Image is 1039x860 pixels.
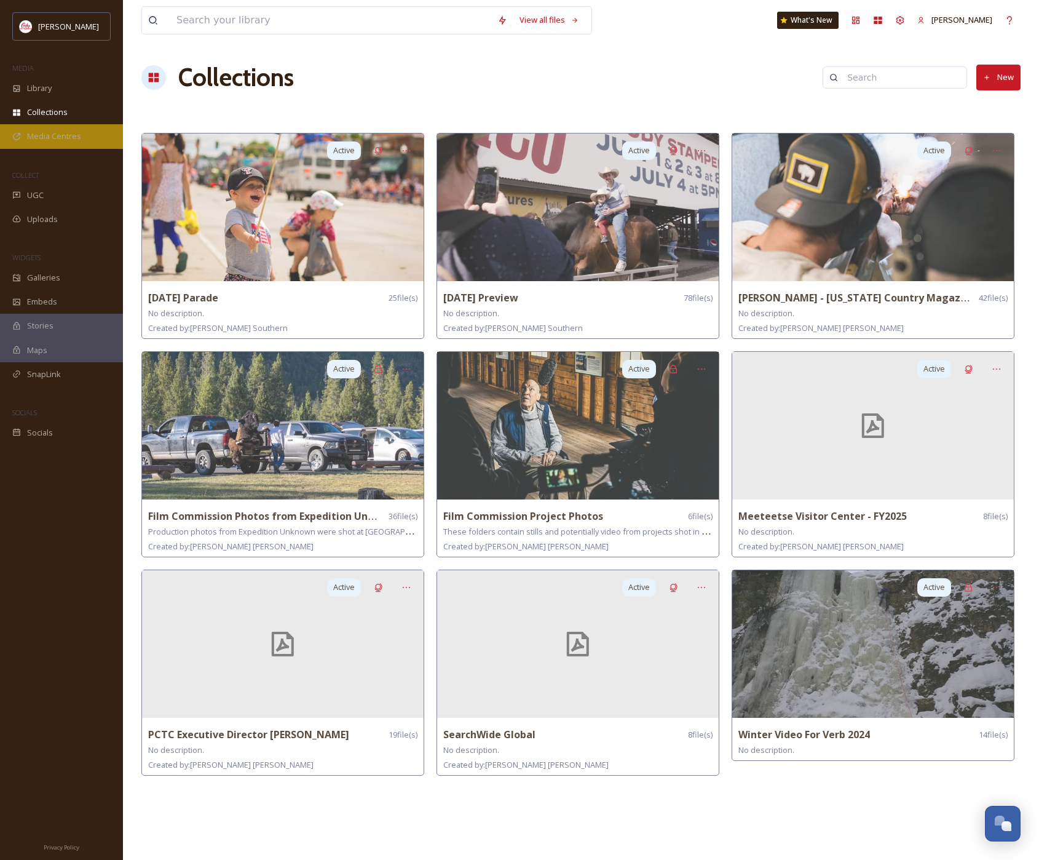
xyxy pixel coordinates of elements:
span: MEDIA [12,63,34,73]
img: 6a245777-1441-43af-9292-a9ff2999359d.jpg [142,133,424,281]
span: 36 file(s) [389,511,417,522]
strong: PCTC Executive Director [PERSON_NAME] [148,728,349,741]
span: No description. [148,308,204,319]
strong: Winter Video For Verb 2024 [738,728,870,741]
span: 42 file(s) [979,292,1008,304]
strong: SearchWide Global [443,728,535,741]
span: Active [628,581,650,593]
span: Created by: [PERSON_NAME] [PERSON_NAME] [148,759,314,770]
span: No description. [443,744,499,755]
span: SOCIALS [12,408,37,417]
span: SnapLink [27,368,61,380]
span: 8 file(s) [983,511,1008,522]
img: 5e489298-3940-4157-aaed-845cc74512b5.jpg [732,570,1014,718]
span: Stories [27,320,53,332]
span: 78 file(s) [684,292,713,304]
a: Privacy Policy [44,839,79,854]
span: WIDGETS [12,253,41,262]
span: Active [333,581,355,593]
img: 5d85bc03-3da2-415c-811a-38cc8f57c1c6.jpg [732,133,1014,281]
span: Galleries [27,272,60,284]
span: 8 file(s) [688,729,713,741]
span: Media Centres [27,130,81,142]
a: View all files [513,8,585,32]
span: No description. [738,744,794,755]
strong: Film Commission Project Photos [443,509,603,523]
img: 86cec67d-ce5b-4e60-beee-f4c5d4239990.jpg [437,133,719,281]
button: Open Chat [985,806,1021,842]
a: Collections [178,59,294,96]
span: UGC [27,189,44,201]
span: No description. [148,744,204,755]
span: Created by: [PERSON_NAME] [PERSON_NAME] [148,541,314,552]
span: No description. [443,308,499,319]
a: [PERSON_NAME] [911,8,998,32]
input: Search [841,65,960,90]
span: Active [333,363,355,375]
span: 6 file(s) [688,511,713,522]
strong: [DATE] Parade [148,291,218,305]
span: 25 file(s) [389,292,417,304]
input: Search your library [170,7,491,34]
strong: [PERSON_NAME] - [US_STATE] Country Magazine [738,291,976,305]
span: [PERSON_NAME] [38,21,99,32]
span: Active [923,363,945,375]
span: Library [27,82,52,94]
span: Socials [27,427,53,439]
span: No description. [738,526,794,537]
span: Active [333,145,355,156]
span: Production photos from Expedition Unknown were shot at [GEOGRAPHIC_DATA], downtown, and on [GEOGR... [148,525,598,537]
strong: Meeteetse Visitor Center - FY2025 [738,509,907,523]
span: Uploads [27,213,58,225]
span: Embeds [27,296,57,308]
img: images%20(1).png [20,20,32,33]
span: 19 file(s) [389,729,417,741]
button: New [976,65,1021,90]
span: Collections [27,106,68,118]
span: Created by: [PERSON_NAME] [PERSON_NAME] [738,322,904,333]
strong: [DATE] Preview [443,291,518,305]
span: Maps [27,344,47,356]
span: 14 file(s) [979,729,1008,741]
img: a6b5d6e4-a062-48ee-9214-c470d0bd5a5d.jpg [437,352,719,500]
span: Active [923,581,945,593]
span: Active [628,363,650,375]
span: Created by: [PERSON_NAME] [PERSON_NAME] [738,541,904,552]
strong: Film Commission Photos from Expedition Unknown 2024 [148,509,425,523]
img: 04e090d8-7308-46f3-b72c-6c397829ef16.jpg [142,352,424,500]
span: COLLECT [12,170,39,180]
span: These folders contain stills and potentially video from projects shot in [GEOGRAPHIC_DATA]. [443,525,781,537]
a: What's New [777,12,839,29]
span: Created by: [PERSON_NAME] [PERSON_NAME] [443,541,609,552]
span: Active [628,145,650,156]
span: No description. [738,308,794,319]
span: [PERSON_NAME] [931,14,992,25]
span: Privacy Policy [44,843,79,851]
span: Created by: [PERSON_NAME] Southern [148,322,288,333]
span: Active [923,145,945,156]
span: Created by: [PERSON_NAME] [PERSON_NAME] [443,759,609,770]
span: Created by: [PERSON_NAME] Southern [443,322,583,333]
